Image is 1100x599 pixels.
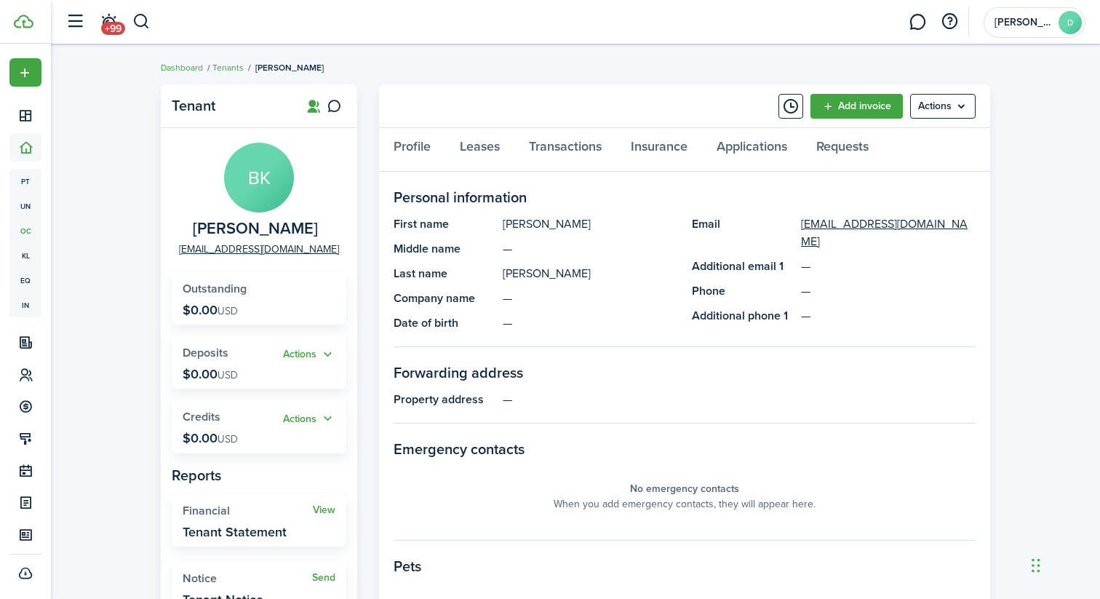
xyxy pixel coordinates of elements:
[394,362,976,384] panel-main-section-title: Forwarding address
[503,290,677,307] panel-main-description: —
[810,94,903,119] a: Add invoice
[312,572,335,584] a: Send
[692,258,794,275] panel-main-title: Additional email 1
[9,218,41,243] a: oc
[503,240,677,258] panel-main-description: —
[1027,529,1100,599] iframe: Chat Widget
[179,242,339,257] a: [EMAIL_ADDRESS][DOMAIN_NAME]
[394,391,495,408] panel-main-title: Property address
[394,215,495,233] panel-main-title: First name
[9,58,41,87] button: Open menu
[14,15,33,28] img: TenantCloud
[218,432,238,447] span: USD
[616,128,702,172] a: Insurance
[904,4,931,41] a: Messaging
[161,61,203,74] a: Dashboard
[910,94,976,119] button: Open menu
[692,215,794,250] panel-main-title: Email
[183,572,312,585] widget-stats-title: Notice
[172,98,288,114] panel-main-title: Tenant
[394,438,976,460] panel-main-section-title: Emergency contacts
[445,128,514,172] a: Leases
[995,17,1053,28] span: Darius
[1059,11,1082,34] avatar-text: D
[503,215,677,233] panel-main-description: [PERSON_NAME]
[692,307,794,325] panel-main-title: Additional phone 1
[183,525,287,539] widget-stats-description: Tenant Statement
[692,282,794,300] panel-main-title: Phone
[183,303,238,317] p: $0.00
[702,128,802,172] a: Applications
[224,143,294,213] avatar-text: BK
[778,94,803,119] button: Timeline
[503,314,677,332] panel-main-description: —
[183,280,247,297] span: Outstanding
[313,504,335,516] a: View
[1032,544,1040,587] div: Drag
[9,293,41,317] a: in
[514,128,616,172] a: Transactions
[503,265,677,282] panel-main-description: [PERSON_NAME]
[172,464,346,486] panel-main-subtitle: Reports
[630,481,739,496] panel-main-placeholder-title: No emergency contacts
[9,243,41,268] a: kl
[218,368,238,383] span: USD
[61,8,89,36] button: Open sidebar
[218,304,238,319] span: USD
[183,431,238,445] p: $0.00
[801,215,976,250] a: [EMAIL_ADDRESS][DOMAIN_NAME]
[283,410,335,427] button: Actions
[394,265,495,282] panel-main-title: Last name
[95,4,122,41] a: Notifications
[132,9,151,34] button: Search
[937,9,962,34] button: Open resource center
[394,314,495,332] panel-main-title: Date of birth
[283,410,335,427] button: Open menu
[255,61,324,74] span: [PERSON_NAME]
[9,194,41,218] a: un
[379,128,445,172] a: Profile
[9,169,41,194] a: pt
[394,290,495,307] panel-main-title: Company name
[183,504,313,517] widget-stats-title: Financial
[910,94,976,119] menu-btn: Actions
[193,220,318,238] span: Brenda Kiggans
[394,555,976,577] panel-main-section-title: Pets
[394,186,976,208] panel-main-section-title: Personal information
[183,367,238,381] p: $0.00
[503,391,976,408] panel-main-description: —
[802,128,883,172] a: Requests
[283,346,335,363] button: Actions
[183,408,220,425] span: Credits
[394,240,495,258] panel-main-title: Middle name
[554,496,816,512] panel-main-placeholder-description: When you add emergency contacts, they will appear here.
[212,61,244,74] a: Tenants
[101,22,125,35] span: +99
[9,268,41,293] a: eq
[283,346,335,363] button: Open menu
[183,344,228,361] span: Deposits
